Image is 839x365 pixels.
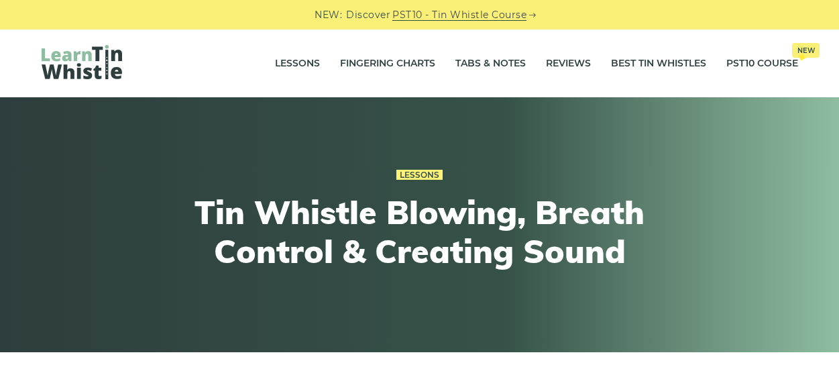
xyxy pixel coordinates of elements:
[340,47,435,81] a: Fingering Charts
[611,47,706,81] a: Best Tin Whistles
[455,47,526,81] a: Tabs & Notes
[396,170,443,180] a: Lessons
[792,43,820,58] span: New
[275,47,320,81] a: Lessons
[42,45,122,79] img: LearnTinWhistle.com
[726,47,798,81] a: PST10 CourseNew
[173,193,667,270] h1: Tin Whistle Blowing, Breath Control & Creating Sound
[546,47,591,81] a: Reviews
